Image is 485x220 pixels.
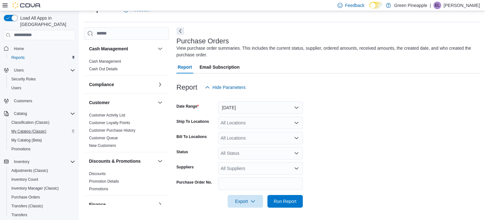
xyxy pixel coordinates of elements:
[294,120,299,125] button: Open list of options
[11,66,26,74] button: Users
[156,201,164,208] button: Finance
[6,202,78,211] button: Transfers (Classic)
[177,149,188,154] label: Status
[177,45,477,58] div: View purchase order summaries. This includes the current status, supplier, ordered amounts, recei...
[9,128,49,135] a: My Catalog (Classic)
[156,157,164,165] button: Discounts & Promotions
[6,166,78,175] button: Adjustments (Classic)
[89,179,119,184] a: Promotion Details
[231,195,259,208] span: Export
[84,111,169,152] div: Customer
[11,195,40,200] span: Purchase Orders
[9,84,24,92] a: Users
[9,211,30,219] a: Transfers
[13,2,41,9] img: Cova
[9,75,38,83] a: Security Roles
[9,119,75,126] span: Classification (Classic)
[294,166,299,171] button: Open list of options
[11,186,59,191] span: Inventory Manager (Classic)
[11,177,38,182] span: Inventory Count
[89,66,118,72] span: Cash Out Details
[430,2,431,9] p: |
[11,120,50,125] span: Classification (Classic)
[89,201,106,208] h3: Finance
[89,46,155,52] button: Cash Management
[11,158,32,166] button: Inventory
[156,99,164,106] button: Customer
[14,98,32,104] span: Customers
[89,81,155,88] button: Compliance
[89,136,118,140] a: Customer Queue
[11,212,27,217] span: Transfers
[9,176,41,183] a: Inventory Count
[9,193,75,201] span: Purchase Orders
[9,54,27,61] a: Reports
[11,158,75,166] span: Inventory
[1,157,78,166] button: Inventory
[9,185,75,192] span: Inventory Manager (Classic)
[9,193,43,201] a: Purchase Orders
[11,97,75,105] span: Customers
[435,2,440,9] span: EL
[9,176,75,183] span: Inventory Count
[11,129,46,134] span: My Catalog (Classic)
[11,45,75,53] span: Home
[6,193,78,202] button: Purchase Orders
[1,96,78,105] button: Customers
[89,128,135,133] a: Customer Purchase History
[11,97,35,105] a: Customers
[9,202,75,210] span: Transfers (Classic)
[9,145,75,153] span: Promotions
[345,2,364,9] span: Feedback
[294,135,299,141] button: Open list of options
[6,118,78,127] button: Classification (Classic)
[6,175,78,184] button: Inventory Count
[89,99,110,106] h3: Customer
[89,46,128,52] h3: Cash Management
[89,143,116,148] a: New Customers
[6,211,78,219] button: Transfers
[89,59,121,64] span: Cash Management
[11,138,42,143] span: My Catalog (Beta)
[9,202,45,210] a: Transfers (Classic)
[9,136,75,144] span: My Catalog (Beta)
[11,66,75,74] span: Users
[84,58,169,75] div: Cash Management
[89,172,106,176] a: Discounts
[9,145,33,153] a: Promotions
[178,61,192,73] span: Report
[200,61,240,73] span: Email Subscription
[11,45,27,53] a: Home
[11,55,25,60] span: Reports
[89,99,155,106] button: Customer
[89,67,118,71] a: Cash Out Details
[267,195,303,208] button: Run Report
[6,145,78,154] button: Promotions
[369,2,383,9] input: Dark Mode
[6,75,78,84] button: Security Roles
[9,185,61,192] a: Inventory Manager (Classic)
[89,187,108,191] a: Promotions
[177,165,194,170] label: Suppliers
[394,2,427,9] p: Green Pineapple
[9,119,52,126] a: Classification (Classic)
[177,119,209,124] label: Ship To Locations
[1,109,78,118] button: Catalog
[294,151,299,156] button: Open list of options
[444,2,480,9] p: [PERSON_NAME]
[14,68,24,73] span: Users
[177,180,212,185] label: Purchase Order No.
[9,128,75,135] span: My Catalog (Classic)
[9,54,75,61] span: Reports
[89,158,155,164] button: Discounts & Promotions
[1,66,78,75] button: Users
[89,120,130,125] span: Customer Loyalty Points
[84,170,169,195] div: Discounts & Promotions
[156,45,164,53] button: Cash Management
[9,136,45,144] a: My Catalog (Beta)
[11,168,48,173] span: Adjustments (Classic)
[156,81,164,88] button: Compliance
